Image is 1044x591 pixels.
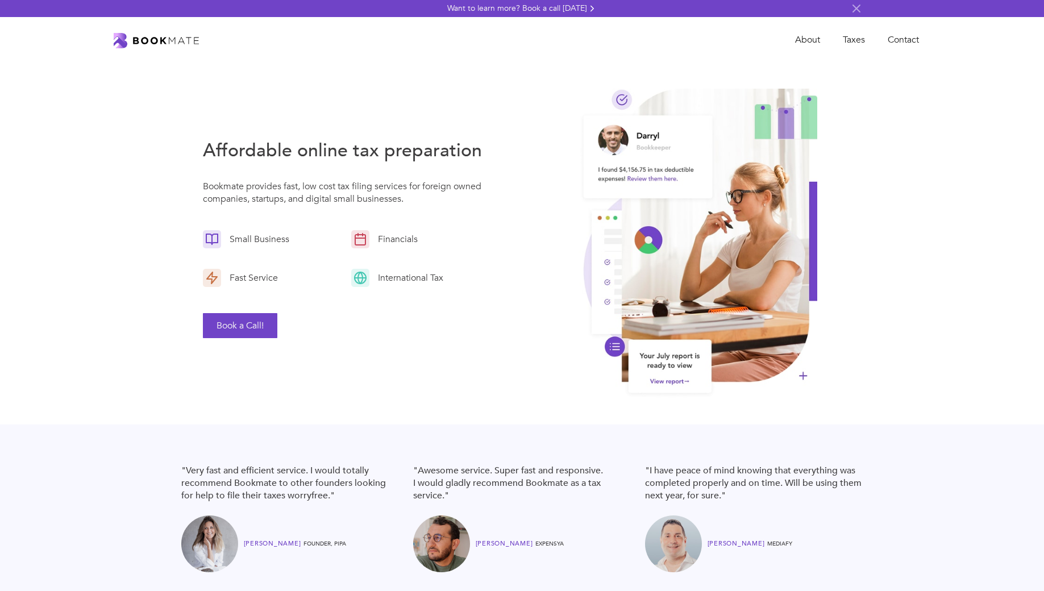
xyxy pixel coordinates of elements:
[221,233,292,245] div: Small Business
[447,3,587,14] div: Want to learn more? Book a call [DATE]
[114,32,199,49] a: home
[181,464,400,572] a: "Very fast and efficient service. I would totally recommend Bookmate to other founders looking fo...
[221,272,281,284] div: Fast Service
[708,537,768,551] div: [PERSON_NAME]
[535,537,564,551] div: Expensya
[203,180,490,211] p: Bookmate provides fast, low cost tax filing services for foreign owned companies, startups, and d...
[303,537,346,551] div: FOUNDER, PIPA
[181,464,400,502] blockquote: "Very fast and efficient service. I would totally recommend Bookmate to other founders looking fo...
[784,28,831,52] a: About
[244,537,304,551] div: [PERSON_NAME]
[831,28,876,52] a: Taxes
[645,464,863,572] a: "I have peace of mind knowing that everything was completed properly and on time. Will be using t...
[876,28,930,52] a: Contact
[767,537,792,551] div: MediaFy
[645,464,863,502] blockquote: "I have peace of mind knowing that everything was completed properly and on time. Will be using t...
[203,313,277,338] button: Book a Call!
[369,272,446,284] div: International Tax
[413,464,631,502] blockquote: "Awesome service. Super fast and responsive. I would gladly recommend Bookmate as a tax service."
[476,537,536,551] div: [PERSON_NAME]
[447,3,597,14] a: Want to learn more? Book a call [DATE]
[413,464,631,572] a: "Awesome service. Super fast and responsive. I would gladly recommend Bookmate as a tax service."...
[203,138,490,163] h3: Affordable online tax preparation
[369,233,421,245] div: Financials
